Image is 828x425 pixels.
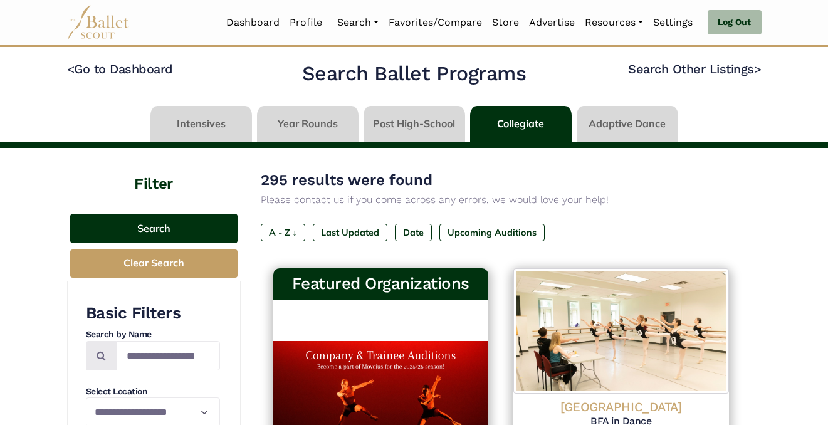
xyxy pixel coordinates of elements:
[487,9,524,36] a: Store
[513,268,729,394] img: Logo
[67,148,241,195] h4: Filter
[70,214,238,243] button: Search
[261,171,432,189] span: 295 results were found
[254,106,361,142] li: Year Rounds
[86,386,220,398] h4: Select Location
[313,224,387,241] label: Last Updated
[221,9,285,36] a: Dashboard
[261,224,305,241] label: A - Z ↓
[361,106,468,142] li: Post High-School
[384,9,487,36] a: Favorites/Compare
[468,106,574,142] li: Collegiate
[574,106,681,142] li: Adaptive Dance
[439,224,545,241] label: Upcoming Auditions
[148,106,254,142] li: Intensives
[708,10,761,35] a: Log Out
[648,9,698,36] a: Settings
[580,9,648,36] a: Resources
[86,303,220,324] h3: Basic Filters
[524,9,580,36] a: Advertise
[523,399,719,415] h4: [GEOGRAPHIC_DATA]
[302,61,526,87] h2: Search Ballet Programs
[67,61,75,76] code: <
[116,341,220,370] input: Search by names...
[395,224,432,241] label: Date
[754,61,762,76] code: >
[67,61,173,76] a: <Go to Dashboard
[283,273,479,295] h3: Featured Organizations
[70,249,238,278] button: Clear Search
[86,328,220,341] h4: Search by Name
[261,192,742,208] p: Please contact us if you come across any errors, we would love your help!
[285,9,327,36] a: Profile
[332,9,384,36] a: Search
[628,61,761,76] a: Search Other Listings>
